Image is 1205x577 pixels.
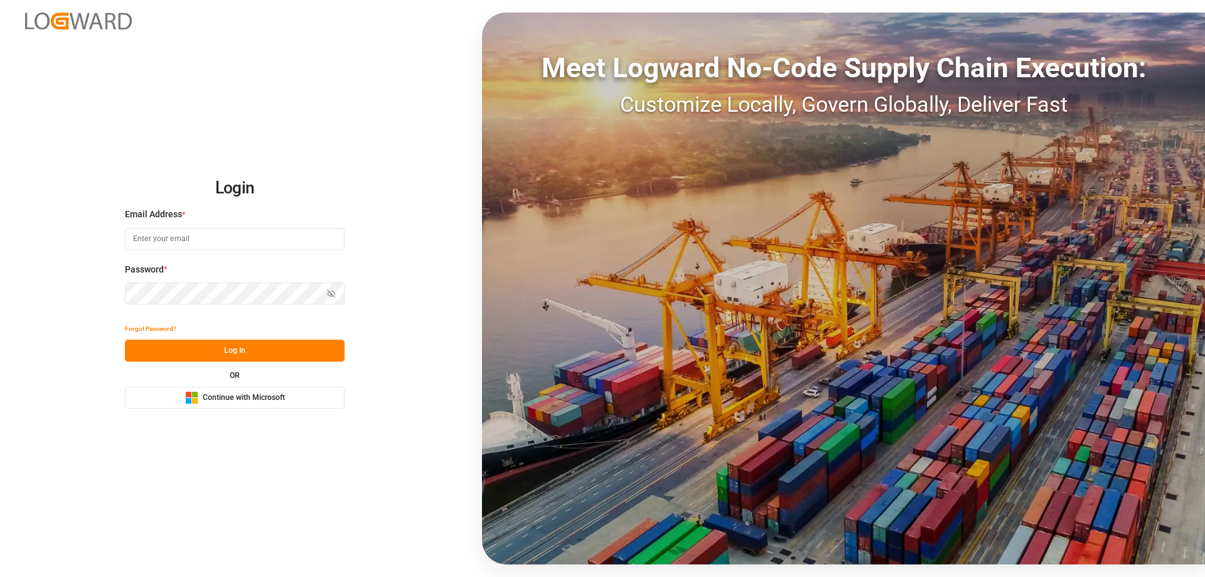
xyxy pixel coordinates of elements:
[125,168,345,208] h2: Login
[125,387,345,409] button: Continue with Microsoft
[125,228,345,250] input: Enter your email
[482,47,1205,89] div: Meet Logward No-Code Supply Chain Execution:
[25,13,132,30] img: Logward_new_orange.png
[125,318,176,340] button: Forgot Password?
[125,340,345,362] button: Log In
[203,392,285,404] span: Continue with Microsoft
[125,208,182,221] span: Email Address
[482,89,1205,121] div: Customize Locally, Govern Globally, Deliver Fast
[230,372,240,379] small: OR
[125,263,164,276] span: Password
